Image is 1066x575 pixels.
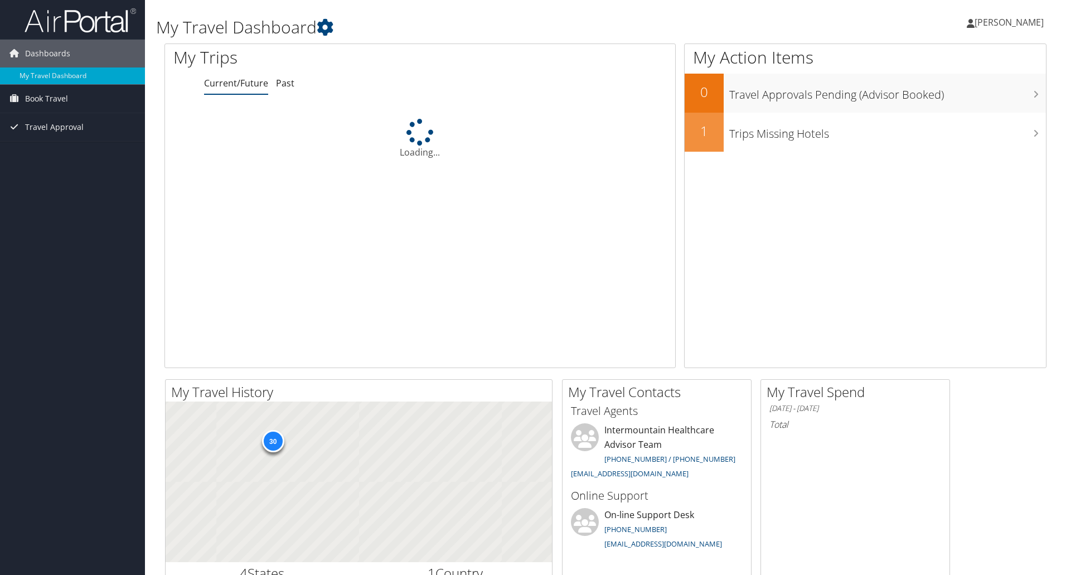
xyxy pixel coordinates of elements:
a: [PHONE_NUMBER] [604,524,667,534]
h2: My Travel History [171,383,552,402]
span: Book Travel [25,85,68,113]
h3: Trips Missing Hotels [729,120,1046,142]
span: [PERSON_NAME] [975,16,1044,28]
h1: My Trips [173,46,454,69]
a: [PHONE_NUMBER] / [PHONE_NUMBER] [604,454,735,464]
h3: Travel Agents [571,403,743,419]
a: 0Travel Approvals Pending (Advisor Booked) [685,74,1046,113]
h1: My Action Items [685,46,1046,69]
h3: Travel Approvals Pending (Advisor Booked) [729,81,1046,103]
a: 1Trips Missing Hotels [685,113,1046,152]
h1: My Travel Dashboard [156,16,755,39]
h6: Total [769,418,941,431]
a: [PERSON_NAME] [967,6,1055,39]
li: Intermountain Healthcare Advisor Team [565,423,748,483]
span: Dashboards [25,40,70,67]
h2: My Travel Spend [767,383,949,402]
h6: [DATE] - [DATE] [769,403,941,414]
h2: 1 [685,122,724,141]
li: On-line Support Desk [565,508,748,554]
img: airportal-logo.png [25,7,136,33]
h2: My Travel Contacts [568,383,751,402]
h3: Online Support [571,488,743,504]
a: Current/Future [204,77,268,89]
a: [EMAIL_ADDRESS][DOMAIN_NAME] [571,468,689,479]
a: Past [276,77,294,89]
span: Travel Approval [25,113,84,141]
div: 30 [261,429,284,452]
a: [EMAIL_ADDRESS][DOMAIN_NAME] [604,539,722,549]
div: Loading... [165,119,675,159]
h2: 0 [685,83,724,102]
